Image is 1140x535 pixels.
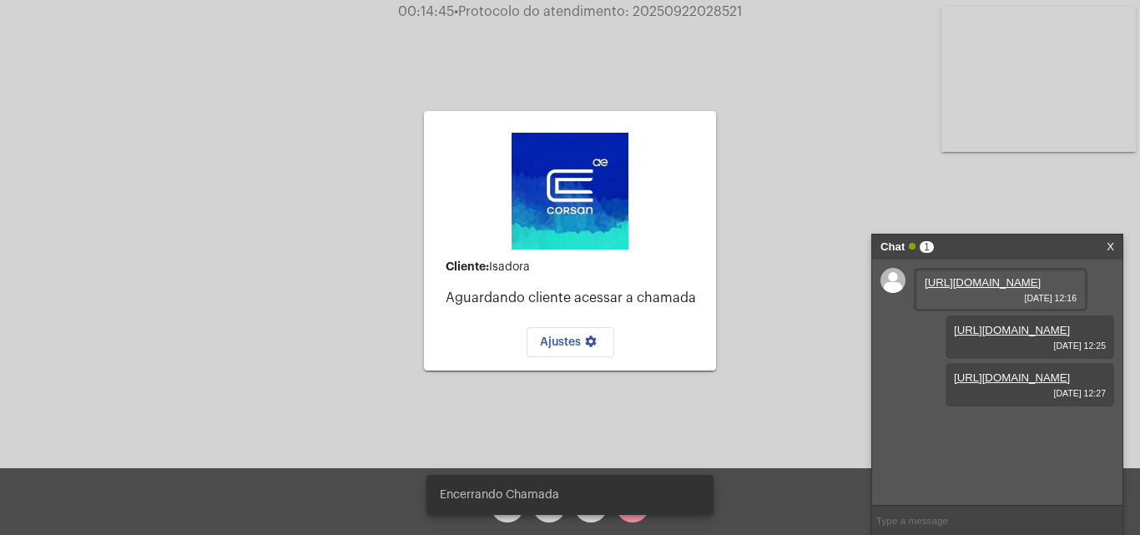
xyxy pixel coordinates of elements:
[581,335,601,355] mat-icon: settings
[454,5,458,18] span: •
[1107,235,1114,260] a: X
[540,336,601,348] span: Ajustes
[446,260,489,272] strong: Cliente:
[440,487,559,503] span: Encerrando Chamada
[512,133,628,250] img: d4669ae0-8c07-2337-4f67-34b0df7f5ae4.jpeg
[527,327,614,357] button: Ajustes
[454,5,742,18] span: Protocolo do atendimento: 20250922028521
[880,235,905,260] strong: Chat
[920,241,934,253] span: 1
[954,388,1106,398] span: [DATE] 12:27
[398,5,454,18] span: 00:14:45
[954,324,1070,336] a: [URL][DOMAIN_NAME]
[872,506,1122,535] input: Type a message
[446,290,703,305] p: Aguardando cliente acessar a chamada
[954,341,1106,351] span: [DATE] 12:25
[925,293,1077,303] span: [DATE] 12:16
[925,276,1041,289] a: [URL][DOMAIN_NAME]
[954,371,1070,384] a: [URL][DOMAIN_NAME]
[909,243,916,250] span: Online
[446,260,703,274] div: Isadora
